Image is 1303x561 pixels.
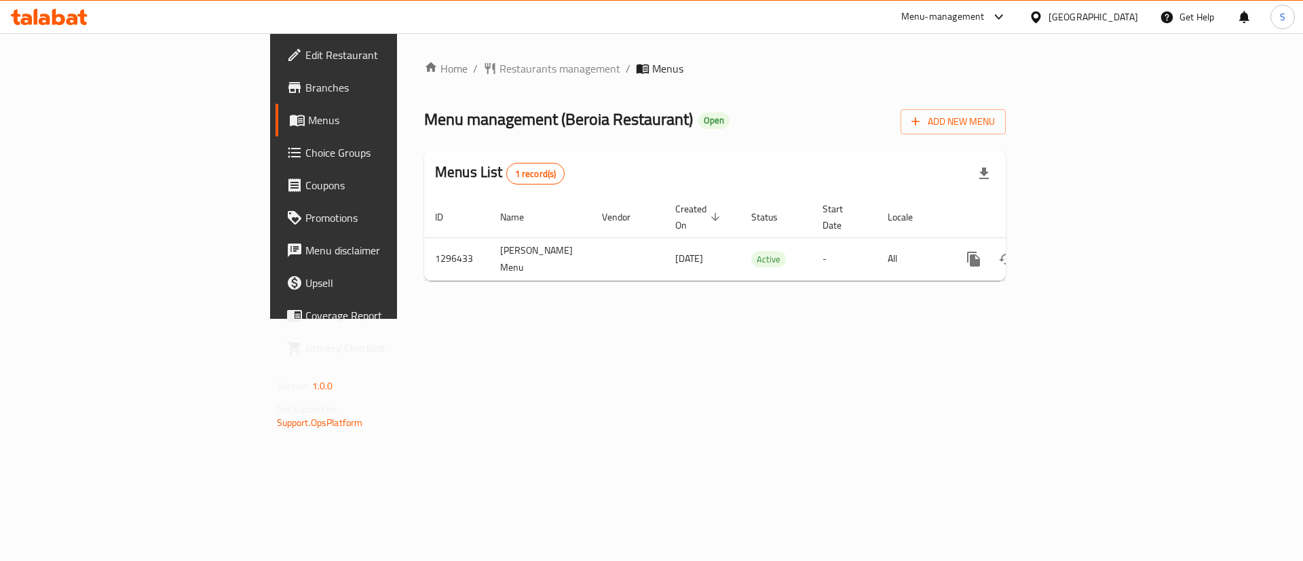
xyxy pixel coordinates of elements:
[276,71,488,104] a: Branches
[276,332,488,364] a: Grocery Checklist
[602,209,648,225] span: Vendor
[305,144,477,161] span: Choice Groups
[435,209,461,225] span: ID
[751,209,795,225] span: Status
[305,307,477,324] span: Coverage Report
[435,162,565,185] h2: Menus List
[888,209,930,225] span: Locale
[1049,9,1138,24] div: [GEOGRAPHIC_DATA]
[626,60,630,77] li: /
[276,104,488,136] a: Menus
[507,168,565,180] span: 1 record(s)
[751,251,786,267] div: Active
[276,39,488,71] a: Edit Restaurant
[675,201,724,233] span: Created On
[276,169,488,201] a: Coupons
[483,60,620,77] a: Restaurants management
[276,136,488,169] a: Choice Groups
[305,47,477,63] span: Edit Restaurant
[947,197,1099,238] th: Actions
[499,60,620,77] span: Restaurants management
[424,197,1099,281] table: enhanced table
[312,377,333,395] span: 1.0.0
[305,79,477,96] span: Branches
[277,414,363,431] a: Support.OpsPlatform
[276,234,488,267] a: Menu disclaimer
[489,237,591,280] td: [PERSON_NAME] Menu
[424,60,1006,77] nav: breadcrumb
[277,400,339,418] span: Get support on:
[305,340,477,356] span: Grocery Checklist
[652,60,683,77] span: Menus
[901,109,1006,134] button: Add New Menu
[276,267,488,299] a: Upsell
[305,275,477,291] span: Upsell
[698,115,730,126] span: Open
[958,243,990,275] button: more
[506,163,565,185] div: Total records count
[500,209,542,225] span: Name
[698,113,730,129] div: Open
[277,377,310,395] span: Version:
[305,242,477,258] span: Menu disclaimer
[911,113,995,130] span: Add New Menu
[276,299,488,332] a: Coverage Report
[305,177,477,193] span: Coupons
[308,112,477,128] span: Menus
[424,104,693,134] span: Menu management ( Beroia Restaurant )
[812,237,877,280] td: -
[675,250,703,267] span: [DATE]
[968,157,1000,190] div: Export file
[1280,9,1285,24] span: S
[823,201,861,233] span: Start Date
[305,210,477,226] span: Promotions
[276,201,488,234] a: Promotions
[751,252,786,267] span: Active
[990,243,1023,275] button: Change Status
[901,9,985,25] div: Menu-management
[877,237,947,280] td: All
